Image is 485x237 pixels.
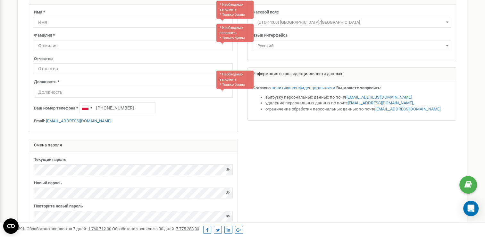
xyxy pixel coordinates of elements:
a: [EMAIL_ADDRESS][DOMAIN_NAME] [348,101,413,105]
span: Русский [255,41,449,50]
div: Telephone country code [79,103,94,113]
span: Обработано звонков за 30 дней : [112,226,199,231]
a: политики конфиденциальности [272,85,335,90]
label: Фамилия * [34,32,55,39]
a: [EMAIL_ADDRESS][DOMAIN_NAME] [46,119,111,123]
div: Смена пароля [29,139,238,152]
div: * Необходимо заполнить * Только буквы [216,0,254,19]
input: Имя [34,17,233,28]
button: Open CMP widget [3,218,19,234]
label: Часовой пояс [253,9,279,15]
span: Русский [253,40,451,51]
li: ограничение обработки персональных данных по почте . [265,106,451,112]
span: (UTC-11:00) Pacific/Midway [255,18,449,27]
input: Должность [34,87,233,98]
li: удаление персональных данных по почте , [265,100,451,106]
div: Open Intercom Messenger [463,201,479,216]
label: Ваш номер телефона * [34,105,78,111]
label: Имя * [34,9,45,15]
strong: Согласно [253,85,271,90]
label: Должность * [34,79,59,85]
input: Фамилия [34,40,233,51]
a: [EMAIL_ADDRESS][DOMAIN_NAME] [375,107,440,111]
u: 1 760 712,00 [88,226,111,231]
label: Повторите новый пароль [34,203,83,209]
input: Отчество [34,63,233,74]
div: Информация о конфиденциальности данных [248,68,456,81]
strong: Вы можете запросить: [336,85,381,90]
strong: Email: [34,119,45,123]
label: Язык интерфейса [253,32,288,39]
label: Новый пароль [34,180,62,186]
label: Текущий пароль [34,157,66,163]
label: Отчество [34,56,53,62]
span: Обработано звонков за 7 дней : [27,226,111,231]
input: +1-800-555-55-55 [79,102,155,113]
div: * Необходимо заполнить * Только буквы [216,70,254,89]
a: [EMAIL_ADDRESS][DOMAIN_NAME] [347,95,412,100]
li: выгрузку персональных данных по почте , [265,94,451,101]
div: * Необходимо заполнить * Только буквы [216,23,254,42]
span: (UTC-11:00) Pacific/Midway [253,17,451,28]
u: 7 775 288,00 [176,226,199,231]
